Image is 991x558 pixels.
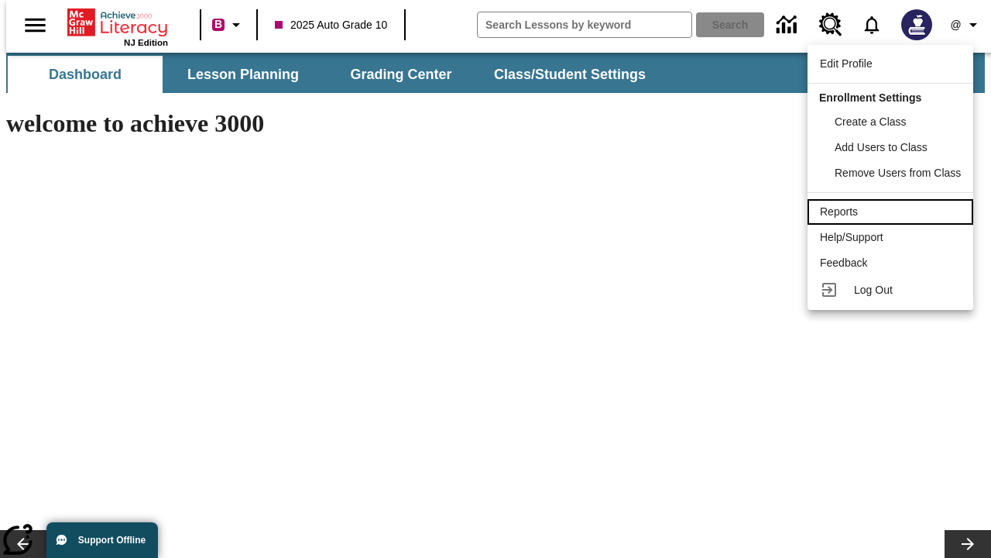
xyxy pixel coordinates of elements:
[819,91,921,104] span: Enrollment Settings
[854,284,893,296] span: Log Out
[820,257,867,269] span: Feedback
[835,115,907,128] span: Create a Class
[820,231,883,243] span: Help/Support
[835,141,928,153] span: Add Users to Class
[835,167,961,179] span: Remove Users from Class
[820,57,873,70] span: Edit Profile
[820,205,858,218] span: Reports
